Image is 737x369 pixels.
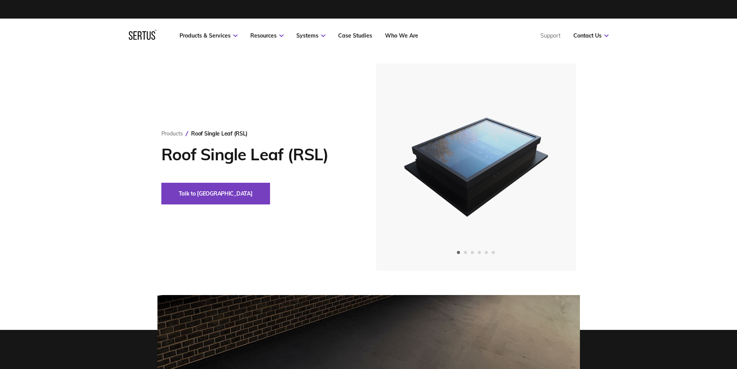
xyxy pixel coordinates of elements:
[161,183,270,204] button: Talk to [GEOGRAPHIC_DATA]
[180,32,238,39] a: Products & Services
[598,279,737,369] iframe: Chat Widget
[250,32,284,39] a: Resources
[471,251,474,254] span: Go to slide 3
[573,32,609,39] a: Contact Us
[338,32,372,39] a: Case Studies
[485,251,488,254] span: Go to slide 5
[161,145,353,164] h1: Roof Single Leaf (RSL)
[540,32,561,39] a: Support
[478,251,481,254] span: Go to slide 4
[296,32,325,39] a: Systems
[385,32,418,39] a: Who We Are
[161,130,183,137] a: Products
[464,251,467,254] span: Go to slide 2
[492,251,495,254] span: Go to slide 6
